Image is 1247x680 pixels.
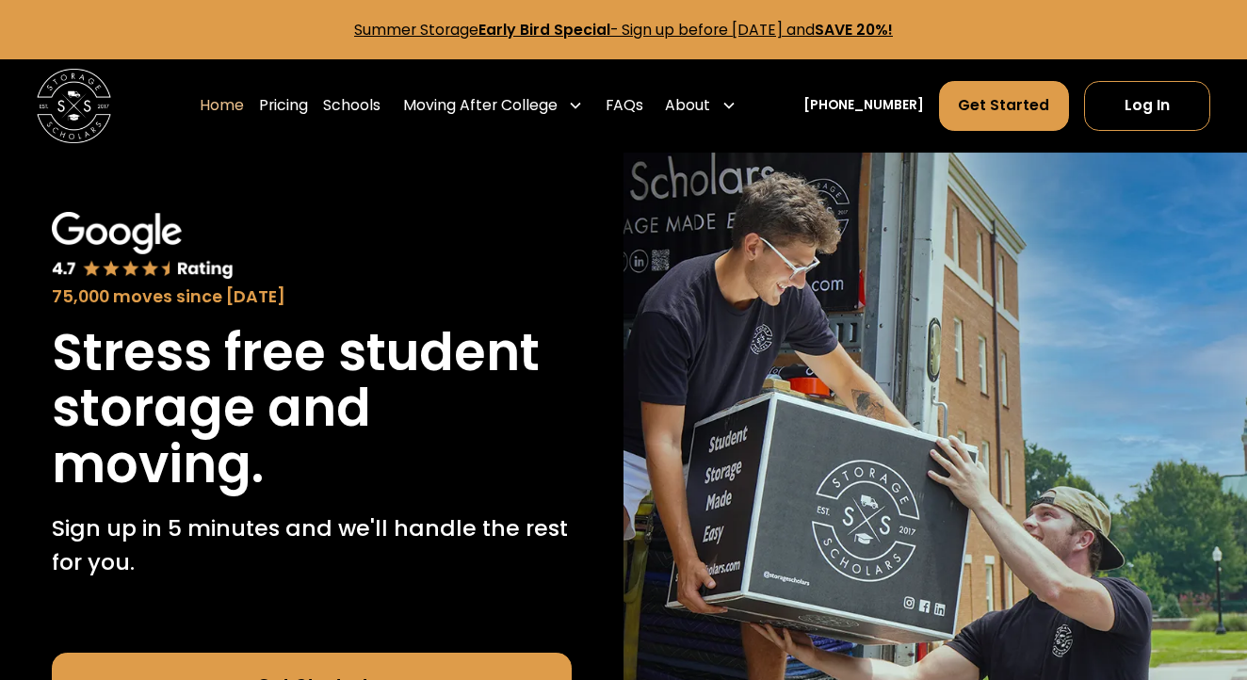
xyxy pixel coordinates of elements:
strong: SAVE 20%! [815,19,893,40]
a: FAQs [606,80,643,132]
a: Pricing [259,80,308,132]
p: Sign up in 5 minutes and we'll handle the rest for you. [52,511,572,578]
a: [PHONE_NUMBER] [803,96,924,116]
strong: Early Bird Special [478,19,610,40]
a: Home [200,80,244,132]
h1: Stress free student storage and moving. [52,325,572,494]
div: Moving After College [403,94,558,117]
div: 75,000 moves since [DATE] [52,284,572,310]
a: Log In [1084,81,1210,131]
div: Moving After College [396,80,591,132]
a: Get Started [939,81,1069,131]
img: Storage Scholars main logo [37,69,111,143]
a: Summer StorageEarly Bird Special- Sign up before [DATE] andSAVE 20%! [354,19,893,40]
a: Schools [323,80,381,132]
div: About [657,80,743,132]
div: About [665,94,710,117]
img: Google 4.7 star rating [52,212,234,282]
